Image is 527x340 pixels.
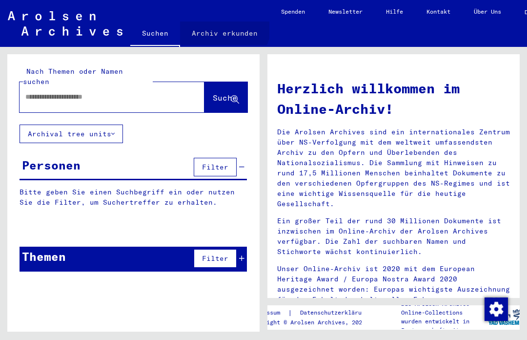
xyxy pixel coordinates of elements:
[249,308,288,318] a: Impressum
[194,158,237,176] button: Filter
[180,21,269,45] a: Archiv erkunden
[401,317,488,335] p: wurden entwickelt in Partnerschaft mit
[194,249,237,268] button: Filter
[277,216,510,257] p: Ein großer Teil der rund 30 Millionen Dokumente ist inzwischen im Online-Archiv der Arolsen Archi...
[202,163,228,171] span: Filter
[8,11,122,36] img: Arolsen_neg.svg
[277,264,510,305] p: Unser Online-Archiv ist 2020 mit dem European Heritage Award / Europa Nostra Award 2020 ausgezeic...
[401,299,488,317] p: Die Arolsen Archives Online-Collections
[277,127,510,209] p: Die Arolsen Archives sind ein internationales Zentrum über NS-Verfolgung mit dem weltweit umfasse...
[130,21,180,47] a: Suchen
[202,254,228,263] span: Filter
[23,67,123,86] mat-label: Nach Themen oder Namen suchen
[20,125,123,143] button: Archival tree units
[292,308,380,318] a: Datenschutzerklärung
[22,248,66,265] div: Themen
[22,156,81,174] div: Personen
[204,82,247,112] button: Suche
[277,78,510,119] h1: Herzlich willkommen im Online-Archiv!
[20,187,247,208] p: Bitte geben Sie einen Suchbegriff ein oder nutzen Sie die Filter, um Suchertreffer zu erhalten.
[249,308,380,318] div: |
[485,297,508,321] img: Zustimmung ändern
[213,93,237,103] span: Suche
[249,318,380,327] p: Copyright © Arolsen Archives, 2021
[484,297,507,320] div: Zustimmung ändern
